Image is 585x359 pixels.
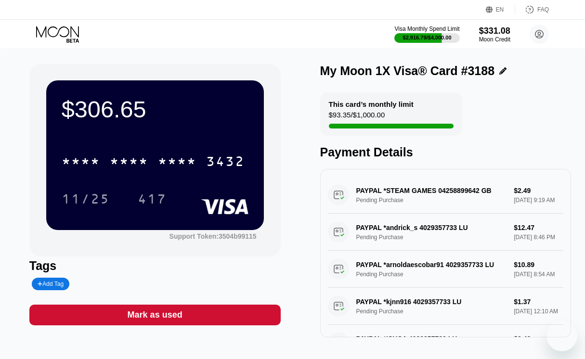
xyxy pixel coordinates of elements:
div: 11/25 [54,187,117,211]
div: $331.08 [479,26,510,36]
div: My Moon 1X Visa® Card #3188 [320,64,495,78]
div: Tags [29,259,281,273]
div: Add Tag [38,281,64,287]
div: Mark as used [128,309,182,321]
div: EN [486,5,515,14]
div: $2,916.79 / $4,000.00 [403,35,452,40]
iframe: Button to launch messaging window [546,321,577,351]
div: Visa Monthly Spend Limit [394,26,459,32]
div: $331.08Moon Credit [479,26,510,43]
div: Moon Credit [479,36,510,43]
div: Support Token:3504b99115 [169,232,257,240]
div: $93.35 / $1,000.00 [329,111,385,124]
div: Support Token: 3504b99115 [169,232,257,240]
div: Add Tag [32,278,69,290]
div: This card’s monthly limit [329,100,414,108]
div: 3432 [206,155,245,170]
div: FAQ [537,6,549,13]
div: 417 [130,187,174,211]
div: Visa Monthly Spend Limit$2,916.79/$4,000.00 [394,26,459,43]
div: Payment Details [320,145,572,159]
div: $306.65 [62,96,248,123]
div: 417 [138,192,167,208]
div: Mark as used [29,305,281,325]
div: 11/25 [62,192,110,208]
div: EN [496,6,504,13]
div: FAQ [515,5,549,14]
